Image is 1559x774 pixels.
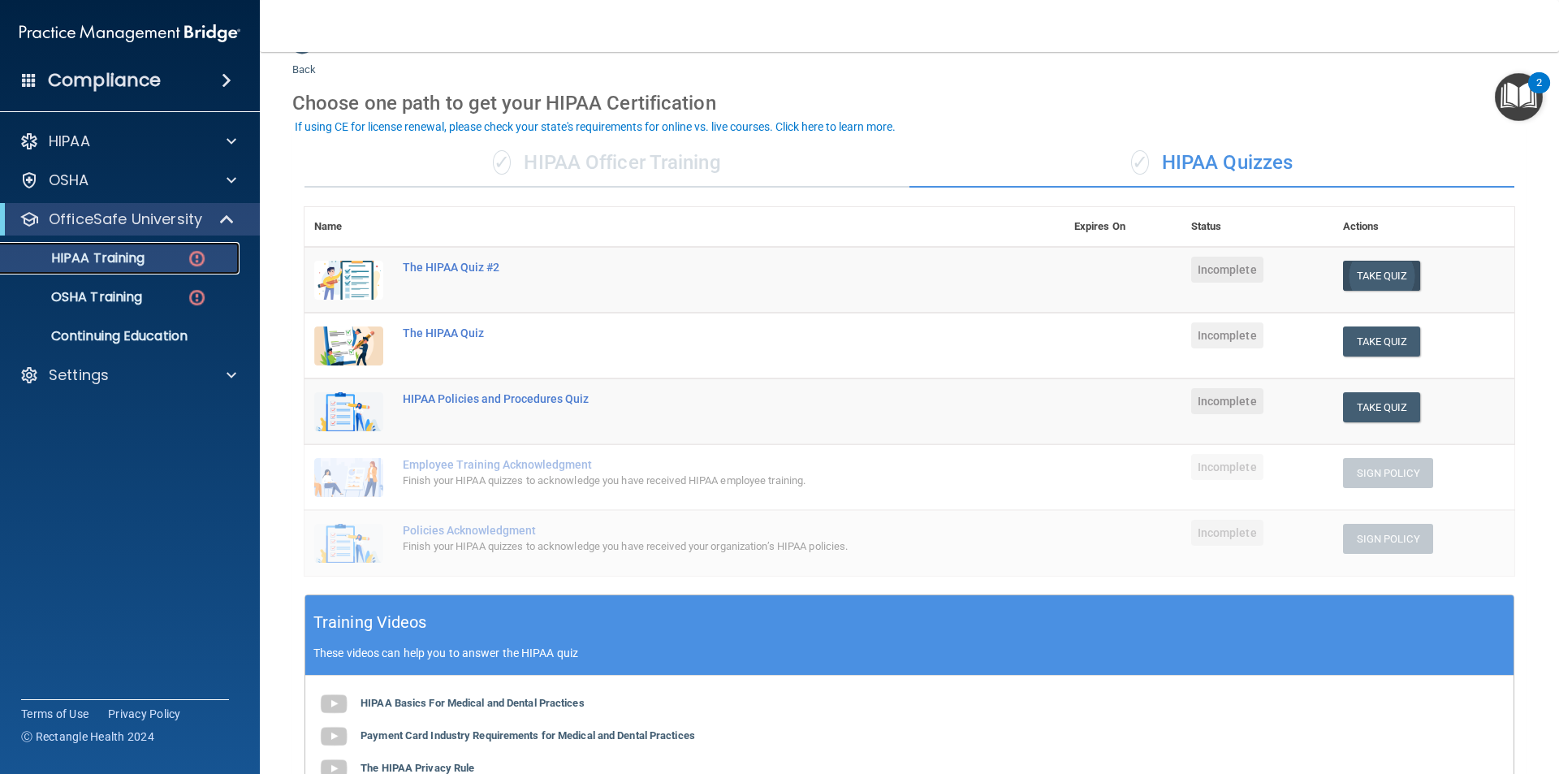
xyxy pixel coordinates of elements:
[19,365,236,385] a: Settings
[108,706,181,722] a: Privacy Policy
[1343,392,1421,422] button: Take Quiz
[403,471,983,491] div: Finish your HIPAA quizzes to acknowledge you have received HIPAA employee training.
[1181,207,1333,247] th: Status
[1495,73,1543,121] button: Open Resource Center, 2 new notifications
[403,326,983,339] div: The HIPAA Quiz
[403,537,983,556] div: Finish your HIPAA quizzes to acknowledge you have received your organization’s HIPAA policies.
[317,688,350,720] img: gray_youtube_icon.38fcd6cc.png
[48,69,161,92] h4: Compliance
[403,261,983,274] div: The HIPAA Quiz #2
[292,80,1527,127] div: Choose one path to get your HIPAA Certification
[1131,150,1149,175] span: ✓
[493,150,511,175] span: ✓
[295,121,896,132] div: If using CE for license renewal, please check your state's requirements for online vs. live cours...
[1191,388,1263,414] span: Incomplete
[49,171,89,190] p: OSHA
[403,458,983,471] div: Employee Training Acknowledgment
[361,697,585,709] b: HIPAA Basics For Medical and Dental Practices
[1191,257,1263,283] span: Incomplete
[49,210,202,229] p: OfficeSafe University
[313,608,427,637] h5: Training Videos
[11,250,145,266] p: HIPAA Training
[1065,207,1181,247] th: Expires On
[1343,261,1421,291] button: Take Quiz
[317,720,350,753] img: gray_youtube_icon.38fcd6cc.png
[1191,454,1263,480] span: Incomplete
[1343,524,1433,554] button: Sign Policy
[11,328,232,344] p: Continuing Education
[1343,458,1433,488] button: Sign Policy
[1191,520,1263,546] span: Incomplete
[403,392,983,405] div: HIPAA Policies and Procedures Quiz
[909,139,1514,188] div: HIPAA Quizzes
[21,706,89,722] a: Terms of Use
[1536,83,1542,104] div: 2
[19,17,240,50] img: PMB logo
[361,729,695,742] b: Payment Card Industry Requirements for Medical and Dental Practices
[292,119,898,135] button: If using CE for license renewal, please check your state's requirements for online vs. live cours...
[403,524,983,537] div: Policies Acknowledgment
[187,288,207,308] img: danger-circle.6113f641.png
[187,249,207,269] img: danger-circle.6113f641.png
[49,365,109,385] p: Settings
[1343,326,1421,357] button: Take Quiz
[19,132,236,151] a: HIPAA
[21,729,154,745] span: Ⓒ Rectangle Health 2024
[304,207,393,247] th: Name
[19,210,235,229] a: OfficeSafe University
[49,132,90,151] p: HIPAA
[304,139,909,188] div: HIPAA Officer Training
[11,289,142,305] p: OSHA Training
[361,762,474,774] b: The HIPAA Privacy Rule
[313,646,1505,659] p: These videos can help you to answer the HIPAA quiz
[1333,207,1514,247] th: Actions
[19,171,236,190] a: OSHA
[1478,662,1540,724] iframe: Drift Widget Chat Controller
[292,44,316,76] a: Back
[1191,322,1263,348] span: Incomplete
